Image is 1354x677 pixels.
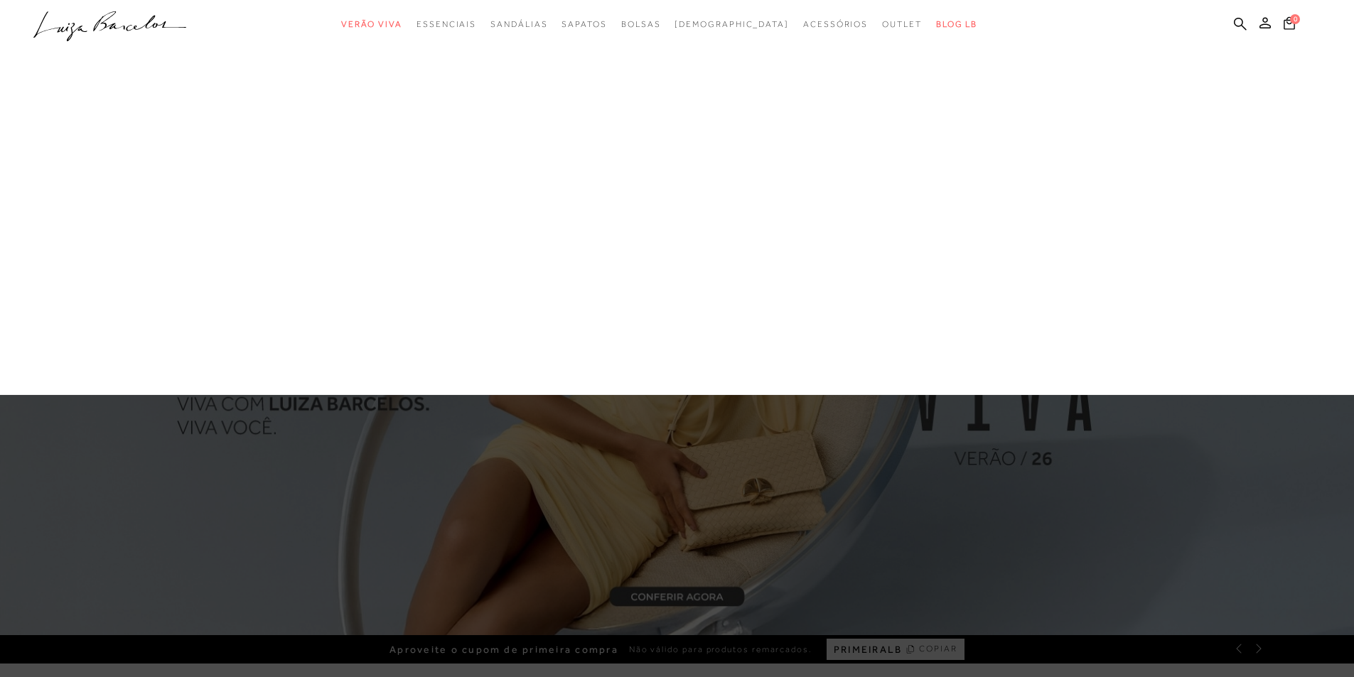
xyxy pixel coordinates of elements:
a: BLOG LB [936,11,977,38]
a: categoryNavScreenReaderText [490,11,547,38]
span: 0 [1290,14,1300,24]
span: Acessórios [803,19,868,29]
a: categoryNavScreenReaderText [621,11,661,38]
a: categoryNavScreenReaderText [882,11,922,38]
a: categoryNavScreenReaderText [341,11,402,38]
a: categoryNavScreenReaderText [803,11,868,38]
span: Sandálias [490,19,547,29]
a: noSubCategoriesText [675,11,789,38]
span: Outlet [882,19,922,29]
a: categoryNavScreenReaderText [562,11,606,38]
span: Essenciais [417,19,476,29]
span: BLOG LB [936,19,977,29]
span: Bolsas [621,19,661,29]
button: 0 [1279,16,1299,35]
span: Sapatos [562,19,606,29]
span: Verão Viva [341,19,402,29]
span: [DEMOGRAPHIC_DATA] [675,19,789,29]
a: categoryNavScreenReaderText [417,11,476,38]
